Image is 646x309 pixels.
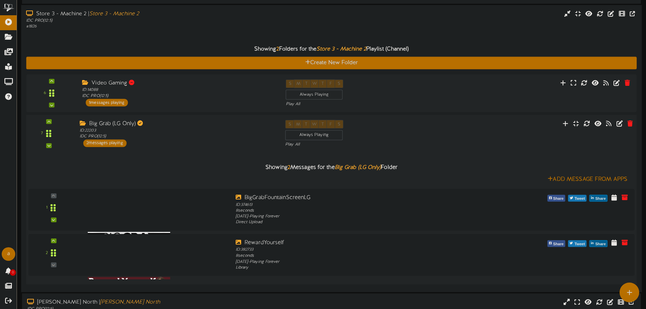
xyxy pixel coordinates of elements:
div: Play All [286,101,428,107]
button: Tweet [568,195,587,202]
span: Tweet [573,195,586,203]
div: Store 3 - Machine 2 | [26,10,275,18]
div: Always Playing [285,130,342,140]
div: Direct Upload [236,220,478,226]
div: 1 messages playing [85,99,128,107]
img: 8207bed6-2f9c-4e29-ad71-b4c9b2183165.jpg [88,232,170,266]
i: Store 3 - Machine 2 [89,11,139,17]
span: Share [552,240,565,248]
span: 2 [276,46,279,52]
button: Share [547,195,565,202]
button: Share [589,195,607,202]
button: Add Message From Apps [546,175,629,184]
div: Play All [285,142,429,148]
span: 0 [10,269,16,276]
div: ID: 22203 IDC PRO ( 12:5 ) [80,128,275,140]
span: Share [594,240,607,248]
div: [DATE] - Playing Forever [236,259,478,265]
div: BigGrabFountainScreenLG [236,194,478,202]
div: Library [236,265,478,271]
span: Tweet [573,240,586,248]
button: Tweet [568,240,587,247]
div: Showing Messages for the Folder [23,160,640,175]
button: Share [547,240,565,247]
span: Share [594,195,607,203]
div: IDC PRO ( 12:5 ) [26,18,275,24]
div: 6 [44,90,46,96]
div: ID: 374613 8 seconds [236,202,478,214]
button: Share [589,240,607,247]
div: a [2,247,15,261]
div: 2 messages playing [83,139,126,147]
button: Create New Folder [26,57,637,69]
span: Share [552,195,565,203]
div: Big Grab (LG Only) [80,120,275,128]
i: [PERSON_NAME] North [100,299,160,305]
div: ID: 382733 8 seconds [236,247,478,259]
div: Video Gaming [82,79,275,87]
div: # 1826 [26,24,275,30]
div: ID: 14088 IDC PRO ( 12:5 ) [82,87,275,99]
div: RewardYourself [236,239,478,247]
div: [DATE] - Playing Forever [236,214,478,219]
div: Showing Folders for the Playlist (Channel) [21,42,642,57]
div: Always Playing [286,90,343,99]
i: Big Grab (LG Only) [335,165,381,171]
span: 2 [288,165,290,171]
i: Store 3 - Machine 2 [316,46,366,52]
div: [PERSON_NAME] North | [27,298,275,306]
